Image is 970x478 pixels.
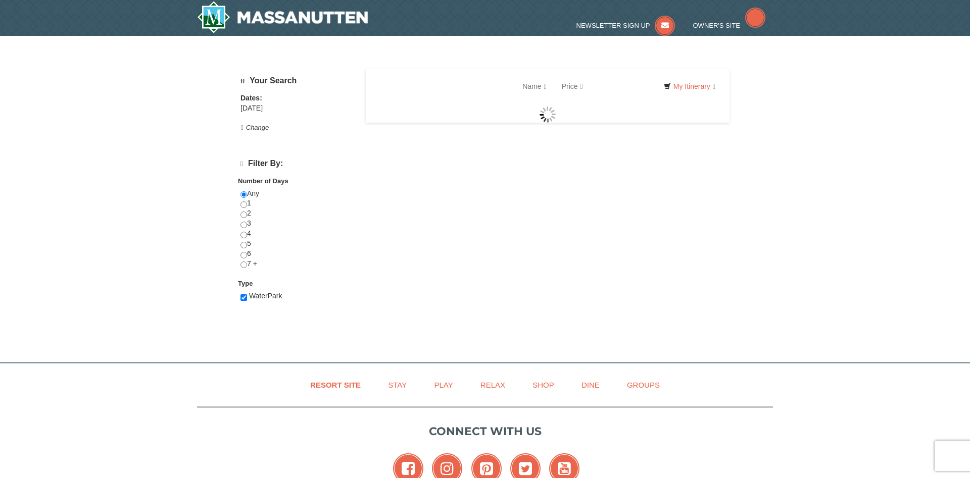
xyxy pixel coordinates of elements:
div: Any 1 2 3 4 5 6 7 + [240,189,353,279]
a: Groups [614,374,672,396]
strong: Dates: [240,94,262,102]
h5: Your Search [240,76,353,86]
button: Change [240,122,269,133]
img: wait gif [540,107,556,123]
a: Dine [569,374,612,396]
strong: Number of Days [238,177,288,185]
a: Owner's Site [693,22,766,29]
div: [DATE] [240,103,353,114]
img: Massanutten Resort Logo [197,1,368,33]
a: Resort Site [298,374,373,396]
span: Newsletter Sign Up [576,22,650,29]
a: Massanutten Resort [197,1,368,33]
span: WaterPark [249,292,282,300]
a: My Itinerary [657,79,722,94]
a: Newsletter Sign Up [576,22,675,29]
a: Price [554,76,591,96]
a: Play [421,374,465,396]
a: Shop [520,374,567,396]
strong: Type [238,280,253,287]
a: Stay [375,374,419,396]
a: Relax [468,374,518,396]
a: Name [515,76,554,96]
h4: Filter By: [240,159,353,169]
p: Connect with us [197,423,773,440]
span: Owner's Site [693,22,741,29]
